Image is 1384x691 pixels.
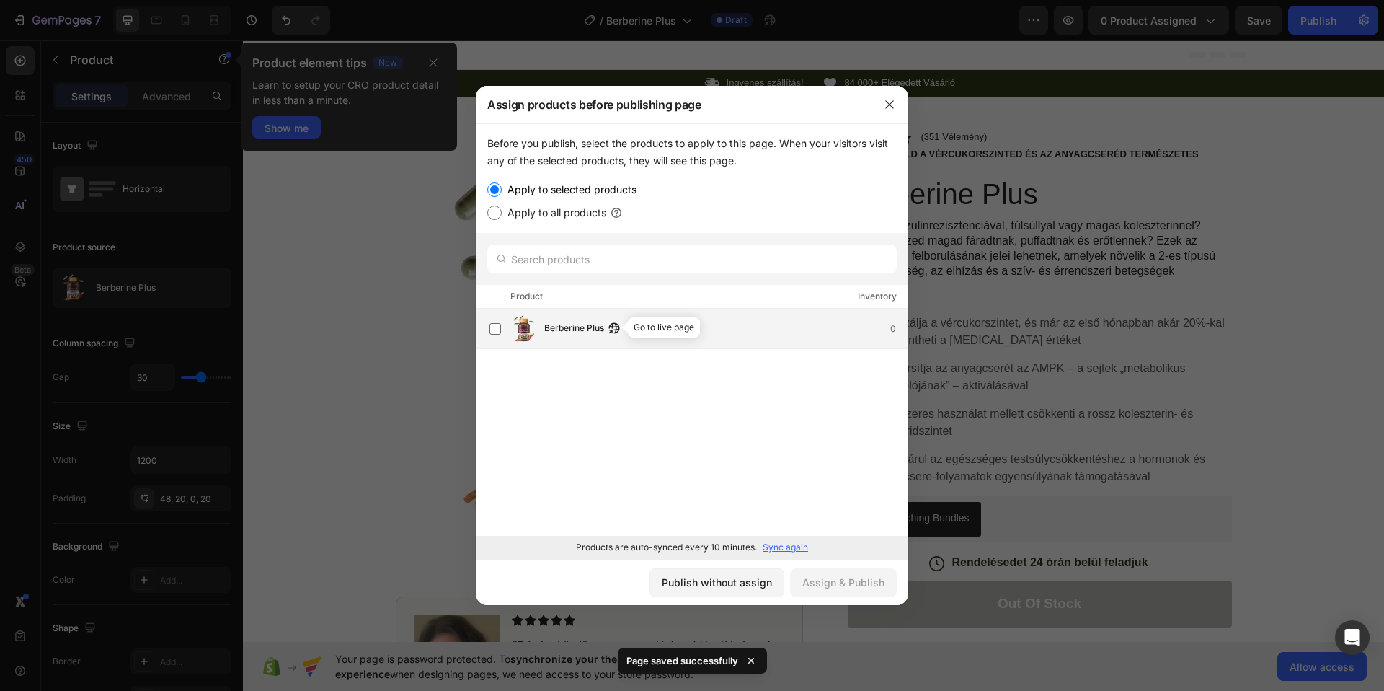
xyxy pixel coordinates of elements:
p: Stabilizálja a vércukorszintet, és már az első hónapban akár 20%-kal csökkentheti a [MEDICAL_DATA... [630,274,987,309]
p: Normalizáld a vércukorszinted és az anyagcseréd természetes módon – [606,108,988,133]
label: Apply to selected products [502,181,636,198]
p: Ingyenes szállítás! [484,37,561,49]
div: Assign products before publishing page [476,86,871,123]
p: 84 000+ Elégedett Vásárló [602,37,713,49]
div: Assign & Publish [802,575,884,590]
p: Hozzájárul az egészséges testsúlycsökkentéshez a hormonok és anyagcsere-folyamatok egyensúlyának ... [630,410,987,445]
p: Küzdesz inzulinrezisztenciával, túlsúllyal vagy magas koleszterinnel? Gyakran érzed magad fáradtn... [606,178,988,253]
p: (351 Vélemény) [678,91,745,102]
div: Kaching Bundles [651,470,727,485]
div: Publish without assign [662,575,772,590]
div: Open Intercom Messenger [1335,620,1370,655]
div: 0 [890,322,908,336]
img: KachingBundles.png [622,470,639,488]
div: Out of stock [755,555,838,573]
span: Berberine Plus [544,321,604,337]
button: Publish without assign [649,568,784,597]
div: Product [510,289,543,304]
p: Products are auto-synced every 10 minutes. [576,541,757,554]
p: Rendelésedet 24 órán belül feladjuk [709,515,905,530]
p: Rendszeres használat mellett csökkenti a rossz koleszterin- és trigliceridszintet [630,365,987,400]
p: Sync again [763,541,808,554]
input: Search products [487,245,897,273]
div: Inventory [858,289,897,304]
img: product-img [510,314,538,343]
button: Assign & Publish [790,568,897,597]
button: Kaching Bundles [611,462,738,496]
div: /> [476,123,908,559]
p: Page saved successfully [626,653,738,668]
h1: Berberine Plus [605,133,989,174]
button: Out of stock [605,540,989,587]
div: Before you publish, select the products to apply to this page. When your visitors visit any of th... [487,135,897,170]
p: Felgyorsítja az anyagcserét az AMPK – a sejtek „metabolikus kapcsolójának” – aktiválásával [630,320,987,354]
label: Apply to all products [502,204,606,221]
